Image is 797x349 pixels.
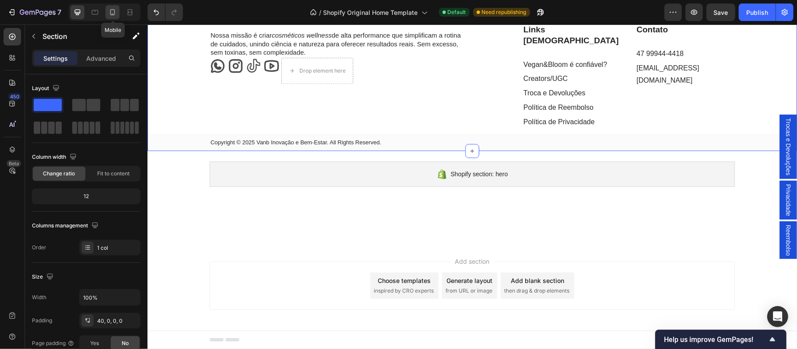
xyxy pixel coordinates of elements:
span: Reembolso [636,200,645,231]
span: Save [714,9,728,16]
span: No [122,339,129,347]
span: Help us improve GemPages! [664,335,767,344]
div: Generate layout [299,252,345,261]
span: Privacidade [636,160,645,192]
span: Need republishing [482,8,527,16]
div: Beta [7,160,21,167]
button: Show survey - Help us improve GemPages! [664,334,778,345]
div: Choose templates [231,252,284,261]
div: 450 [8,93,21,100]
button: Save [706,3,735,21]
div: Open Intercom Messenger [767,306,788,327]
span: from URL or image [298,263,345,271]
div: Columns management [32,220,100,232]
span: Shopify section: hero [303,145,361,155]
div: Width [32,293,46,301]
p: Section [42,31,114,42]
div: Size [32,271,55,283]
p: Nossa missão é criar de alta performance que simplificam a rotina de cuidados, unindo ciência e n... [63,1,317,27]
span: / [320,8,322,17]
div: Publish [746,8,768,17]
div: Add blank section [363,252,417,261]
a: 47 99944-4418 [489,20,537,27]
span: Change ratio [43,170,75,178]
a: Política de Privacidade [376,88,447,95]
span: Default [448,8,466,16]
div: Column width [32,151,78,163]
iframe: Design area [147,24,797,349]
a: [EMAIL_ADDRESS][DOMAIN_NAME] [489,34,552,54]
div: Drop element here [152,37,198,44]
div: Padding [32,317,52,325]
a: Vegan&Bloom é confiável? [376,31,460,38]
div: 1 col [97,244,138,252]
div: Page padding [32,339,74,347]
span: Add section [304,232,346,241]
div: 12 [34,190,139,202]
p: Settings [43,54,68,63]
div: 40, 0, 0, 0 [97,317,138,325]
button: Publish [739,3,776,21]
a: Creators/UGC [376,45,420,52]
span: Fit to content [97,170,130,178]
i: cosméticos wellness [124,1,184,9]
span: Yes [90,339,99,347]
input: Auto [80,290,140,305]
span: Trocas e Devoluções [636,94,645,151]
img: Alt Image [425,107,587,123]
span: inspired by CRO experts [226,263,286,271]
p: 7 [57,7,61,17]
span: then drag & drop elements [357,263,422,271]
p: Advanced [86,54,116,63]
p: Copyright © 2025 Vanb Inovação e Bem-Estar. All Rights Reserved. [63,111,317,119]
div: Undo/Redo [147,3,183,21]
span: Shopify Original Home Template [323,8,418,17]
a: Troca e Devoluções [376,59,438,66]
button: 7 [4,3,65,21]
div: Order [32,244,46,251]
a: Política de Reembolso [376,73,446,81]
div: Layout [32,83,61,94]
